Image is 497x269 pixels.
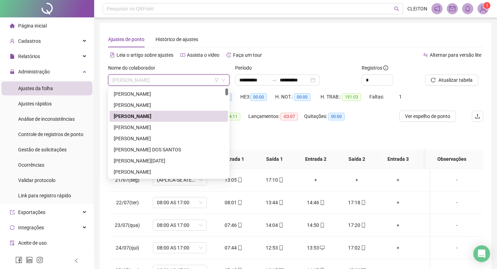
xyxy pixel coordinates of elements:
div: 07:46 [218,221,248,229]
span: left [74,258,79,263]
div: AMANDA GAMBARATO [110,111,228,122]
span: -03:07 [280,113,298,120]
span: 00:00 [250,93,267,101]
span: 191:03 [342,93,361,101]
span: 1 [486,3,488,8]
span: bell [465,6,471,12]
span: (APLICA-SE ATESTADO) [157,175,203,185]
div: ALESSANDRA ESTEFANI DE OLIVEIRA ROCHA [110,100,228,111]
span: Leia o artigo sobre ajustes [116,52,173,58]
span: down [221,78,226,82]
div: 17:20 [342,221,372,229]
span: mobile [360,245,366,250]
div: H. TRAB.: [321,93,369,101]
span: 00:00 [294,93,310,101]
div: + [424,176,454,184]
div: + [424,244,454,252]
span: search [394,6,399,11]
div: Quitações: [304,112,353,120]
div: H. NOT.: [275,93,321,101]
th: Saída 2 [336,150,377,169]
span: facebook [15,256,22,263]
span: 08:00 AS 17:00 [157,197,203,208]
div: [PERSON_NAME] [114,135,224,142]
span: swap [423,53,428,57]
span: notification [434,6,440,12]
span: mobile [319,223,325,228]
div: - [436,176,477,184]
div: 13:05 [218,176,248,184]
span: 08:00 AS 17:00 [157,243,203,253]
span: mobile [237,177,242,182]
div: 17:18 [342,199,372,206]
div: ANA LAURA L. DOS SANTOS [110,144,228,155]
th: Entrada 1 [213,150,254,169]
span: Faltas: [369,94,385,100]
div: - [436,221,477,229]
div: 14:04 [259,221,289,229]
div: 17:02 [342,244,372,252]
span: Assista o vídeo [187,52,219,58]
span: 14:11 [224,113,240,120]
div: - [436,199,477,206]
div: Lançamentos: [248,112,304,120]
span: Registros [362,64,388,72]
span: Validar protocolo [18,177,55,183]
div: ANA CAROLINA DOS SANTOS SILVA [110,122,228,133]
th: Entrada 2 [295,150,336,169]
span: Aceite de uso [18,240,47,246]
div: 17:10 [259,176,289,184]
span: filter [214,78,219,82]
div: 13:44 [259,199,289,206]
span: sync [10,225,15,230]
span: mobile [278,177,284,182]
div: + [383,176,413,184]
div: [PERSON_NAME] [114,112,224,120]
th: Saída 3 [419,150,460,169]
span: mobile [278,223,284,228]
span: history [226,53,231,57]
span: 21/07(seg) [115,177,140,183]
span: instagram [36,256,43,263]
span: swap-right [271,77,277,83]
div: [PERSON_NAME] [114,90,224,98]
div: + [301,176,331,184]
span: Exportações [18,209,45,215]
span: Observações [431,155,472,163]
span: Alternar para versão lite [430,52,481,58]
span: mobile [237,200,242,205]
span: mobile [237,245,242,250]
div: [PERSON_NAME] DOS SANTOS [114,146,224,153]
sup: Atualize o seu contato no menu Meus Dados [483,2,490,9]
span: Análise de inconsistências [18,116,75,122]
button: Ver espelho de ponto [399,111,456,122]
span: upload [475,113,480,119]
div: HE 3: [240,93,275,101]
span: mobile [278,245,284,250]
div: + [424,199,454,206]
span: 22/07(ter) [116,200,139,205]
div: [PERSON_NAME][DATE] [114,157,224,165]
div: ANA KAROLINA DE CASTRO PAIVA [110,133,228,144]
div: + [383,244,413,252]
span: Integrações [18,225,44,230]
span: Atualizar tabela [438,76,473,84]
label: Período [235,64,256,72]
span: mobile [360,223,366,228]
div: Open Intercom Messenger [473,245,490,262]
label: Nome do colaborador [108,64,160,72]
span: file [10,54,15,59]
div: [PERSON_NAME] [114,168,224,176]
span: Gestão de solicitações [18,147,67,152]
span: file-text [110,53,115,57]
span: mobile [319,200,325,205]
span: mobile [237,223,242,228]
span: CLEITON [407,5,427,13]
span: mobile [360,200,366,205]
img: 93516 [478,3,488,14]
span: Ocorrências [18,162,44,168]
button: Atualizar tabela [425,74,478,86]
span: youtube [180,53,185,57]
div: 08:01 [218,199,248,206]
div: 12:53 [259,244,289,252]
